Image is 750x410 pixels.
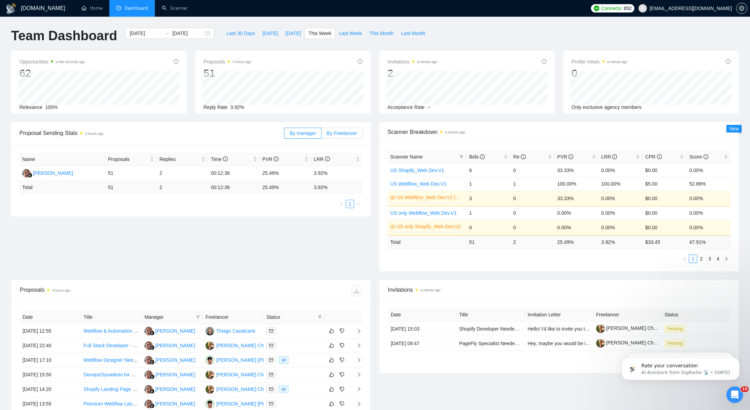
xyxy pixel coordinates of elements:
[206,385,214,394] img: BB
[338,341,346,350] button: dislike
[22,170,73,176] a: KG[PERSON_NAME]
[329,357,334,363] span: like
[329,401,334,407] span: like
[208,166,259,181] td: 00:12:36
[642,190,686,206] td: $0.00
[105,181,157,194] td: 51
[640,6,645,11] span: user
[686,163,731,177] td: 0.00%
[681,255,689,263] li: Previous Page
[542,59,547,64] span: info-circle
[665,325,685,333] span: Pending
[6,3,17,14] img: logo
[642,235,686,249] td: $ 33.45
[420,288,441,292] time: a minute ago
[223,156,228,161] span: info-circle
[338,327,346,335] button: dislike
[335,28,366,39] button: Last Week
[142,310,203,324] th: Manager
[290,130,316,136] span: By manager
[686,220,731,235] td: 0.00%
[555,177,599,190] td: 100.00%
[612,154,617,159] span: info-circle
[285,29,301,37] span: [DATE]
[206,371,317,377] a: BB[PERSON_NAME] Chalaca [PERSON_NAME]
[459,155,464,159] span: filter
[555,163,599,177] td: 33.33%
[20,324,81,339] td: [DATE] 12:55
[390,181,447,187] a: US Webflow_Web Dev.V1
[346,200,354,208] a: 1
[510,163,555,177] td: 0
[164,31,169,36] span: swap-right
[206,400,214,408] img: NM
[155,385,195,393] div: [PERSON_NAME]
[354,200,362,208] li: Next Page
[144,342,195,348] a: KG[PERSON_NAME]
[16,21,27,32] img: Profile image for AI Assistant from GigRadar 📡
[203,310,264,324] th: Freelancer
[340,328,344,334] span: dislike
[208,181,259,194] td: 00:12:36
[329,328,334,334] span: like
[456,336,525,351] td: PageFly Specialist Needed for Shopify Landing Page Creation
[698,255,705,263] a: 2
[388,308,456,322] th: Date
[662,308,730,322] th: Status
[527,341,640,346] span: Hey, maybe you would be interested in our position?
[599,190,643,206] td: 0.00%
[557,154,574,160] span: PVR
[387,128,731,136] span: Scanner Breakdown
[665,340,688,346] a: Pending
[45,104,58,110] span: 100%
[84,328,161,334] a: Webflow & Automation (n8n) Expert
[601,5,622,12] span: Connects:
[337,200,346,208] button: left
[686,235,731,249] td: 47.91 %
[445,130,465,134] time: a minute ago
[736,3,747,14] button: setting
[390,154,423,160] span: Scanner Name
[599,177,643,190] td: 100.00%
[351,328,361,333] span: right
[203,104,227,110] span: Reply Rate
[172,29,204,37] input: End date
[52,289,70,292] time: 4 hours ago
[196,315,200,319] span: filter
[108,155,149,163] span: Proposals
[683,257,687,261] span: left
[22,169,31,178] img: KG
[269,373,273,377] span: mail
[555,235,599,249] td: 25.49 %
[162,5,187,11] a: searchScanner
[206,327,214,335] img: TC
[722,255,731,263] li: Next Page
[30,27,120,33] p: Message from AI Assistant from GigRadar 📡, sent 3w ago
[216,356,298,364] div: [PERSON_NAME] [PERSON_NAME]
[269,343,273,348] span: mail
[144,313,193,321] span: Manager
[206,401,298,406] a: NM[PERSON_NAME] [PERSON_NAME]
[706,255,714,263] a: 3
[572,104,642,110] span: Only exclusive agency members
[259,28,282,39] button: [DATE]
[466,190,510,206] td: 3
[150,360,155,365] img: gigradar-bm.png
[686,206,731,220] td: 0.00%
[736,6,747,11] span: setting
[456,308,525,322] th: Title
[84,386,301,392] a: Shopify Landing Page Design Expert for Supplement Brand using GemPages and Appstle Integration
[230,104,244,110] span: 3.92%
[714,255,722,263] li: 4
[456,322,525,336] td: Shopify Developer Needed for Custom Coding & Site Optimization
[155,342,195,349] div: [PERSON_NAME]
[611,343,750,391] iframe: Intercom notifications message
[459,341,593,346] a: PageFly Specialist Needed for Shopify Landing Page Creation
[20,310,81,324] th: Date
[388,336,456,351] td: [DATE] 09:47
[340,202,344,206] span: left
[686,190,731,206] td: 0.00%
[390,210,457,216] a: US only Webflow_Web Dev.V1
[351,343,361,348] span: right
[150,345,155,350] img: gigradar-bm.png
